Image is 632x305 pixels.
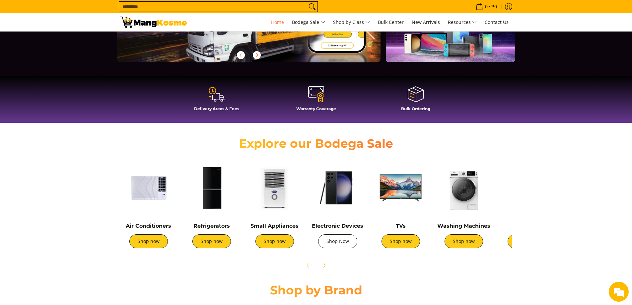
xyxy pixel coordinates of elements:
button: Search [307,2,317,12]
span: Bodega Sale [292,18,325,27]
a: Resources [445,13,480,31]
img: Refrigerators [183,160,240,216]
span: Resources [448,18,477,27]
a: Bulk Ordering [369,86,462,116]
span: Bulk Center [378,19,404,25]
span: New Arrivals [412,19,440,25]
img: Washing Machines [436,160,492,216]
span: ₱0 [490,4,498,9]
img: Cookers [499,160,555,216]
a: Delivery Areas & Fees [170,86,263,116]
button: Next [249,48,264,62]
a: Shop now [129,234,168,248]
img: Electronic Devices [310,160,366,216]
button: Previous [234,48,248,62]
h4: Bulk Ordering [369,106,462,111]
a: Shop now [382,234,420,248]
a: Shop now [445,234,483,248]
a: Contact Us [481,13,512,31]
a: Small Appliances [250,223,299,229]
h2: Explore our Bodega Sale [220,136,412,151]
button: Next [317,258,331,273]
img: Small Appliances [246,160,303,216]
a: Warranty Coverage [270,86,363,116]
button: Previous [301,258,316,273]
span: • [474,3,499,10]
img: Mang Kosme: Your Home Appliances Warehouse Sale Partner! [120,17,187,28]
a: Shop now [192,234,231,248]
span: Contact Us [485,19,509,25]
a: Bulk Center [375,13,407,31]
h2: Shop by Brand [120,283,512,298]
a: Washing Machines [437,223,490,229]
a: Shop Now [318,234,357,248]
h4: Warranty Coverage [270,106,363,111]
h4: Delivery Areas & Fees [170,106,263,111]
img: Air Conditioners [120,160,177,216]
a: Bodega Sale [289,13,328,31]
a: Air Conditioners [126,223,171,229]
nav: Main Menu [193,13,512,31]
a: Electronic Devices [312,223,363,229]
a: Home [268,13,287,31]
span: Home [271,19,284,25]
a: Shop now [508,234,546,248]
a: Refrigerators [193,223,230,229]
span: Shop by Class [333,18,370,27]
img: TVs [373,160,429,216]
a: TVs [396,223,406,229]
span: 0 [484,4,489,9]
a: Shop by Class [330,13,373,31]
a: Shop now [255,234,294,248]
a: New Arrivals [408,13,443,31]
